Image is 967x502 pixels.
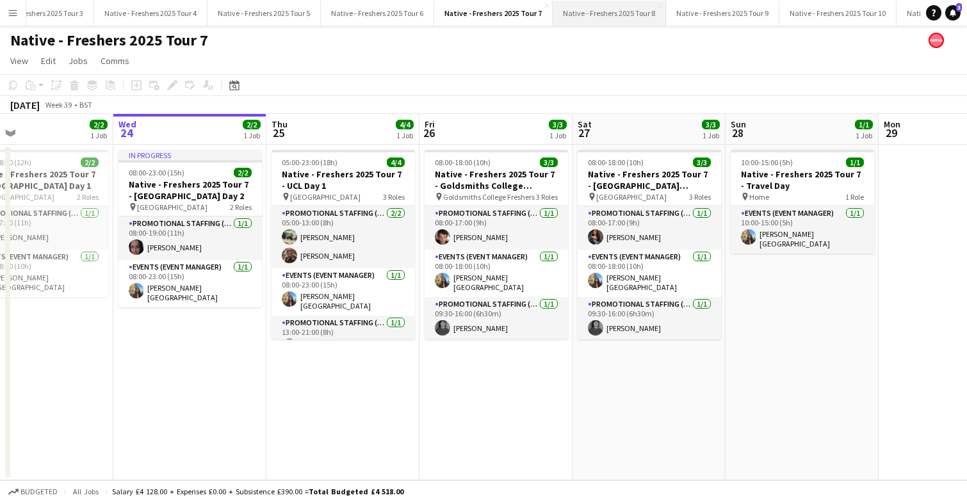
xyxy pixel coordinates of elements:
[243,120,261,129] span: 2/2
[63,53,93,69] a: Jobs
[112,487,403,496] div: Salary £4 128.00 + Expenses £0.00 + Subsistence £390.00 =
[6,485,60,499] button: Budgeted
[230,202,252,212] span: 2 Roles
[79,100,92,109] div: BST
[945,5,961,20] a: 3
[81,158,99,167] span: 2/2
[36,53,61,69] a: Edit
[443,192,535,202] span: Goldsmiths College Freshers
[729,125,746,140] span: 28
[845,192,864,202] span: 1 Role
[118,260,262,307] app-card-role: Events (Event Manager)1/108:00-23:00 (15h)[PERSON_NAME][GEOGRAPHIC_DATA]
[272,168,415,191] h3: Native - Freshers 2025 Tour 7 - UCL Day 1
[741,158,793,167] span: 10:00-15:00 (5h)
[207,1,321,26] button: Native - Freshers 2025 Tour 5
[425,168,568,191] h3: Native - Freshers 2025 Tour 7 - Goldsmiths College Freshers Day 1
[596,192,667,202] span: [GEOGRAPHIC_DATA]
[41,55,56,67] span: Edit
[536,192,558,202] span: 3 Roles
[882,125,900,140] span: 29
[10,99,40,111] div: [DATE]
[282,158,337,167] span: 05:00-23:00 (18h)
[90,120,108,129] span: 2/2
[272,118,288,130] span: Thu
[10,31,208,50] h1: Native - Freshers 2025 Tour 7
[94,1,207,26] button: Native - Freshers 2025 Tour 4
[270,125,288,140] span: 25
[846,158,864,167] span: 1/1
[10,55,28,67] span: View
[434,1,553,26] button: Native - Freshers 2025 Tour 7
[549,131,566,140] div: 1 Job
[95,53,134,69] a: Comms
[435,158,491,167] span: 08:00-18:00 (10h)
[77,192,99,202] span: 2 Roles
[731,168,874,191] h3: Native - Freshers 2025 Tour 7 - Travel Day
[309,487,403,496] span: Total Budgeted £4 518.00
[42,100,74,109] span: Week 39
[666,1,779,26] button: Native - Freshers 2025 Tour 9
[69,55,88,67] span: Jobs
[884,118,900,130] span: Mon
[272,316,415,359] app-card-role: Promotional Staffing (Brand Ambassadors)1/113:00-21:00 (8h)
[101,55,129,67] span: Comms
[588,158,644,167] span: 08:00-18:00 (10h)
[117,125,136,140] span: 24
[553,1,666,26] button: Native - Freshers 2025 Tour 8
[855,120,873,129] span: 1/1
[425,118,435,130] span: Fri
[731,118,746,130] span: Sun
[321,1,434,26] button: Native - Freshers 2025 Tour 6
[689,192,711,202] span: 3 Roles
[387,158,405,167] span: 4/4
[118,118,136,130] span: Wed
[731,206,874,254] app-card-role: Events (Event Manager)1/110:00-15:00 (5h)[PERSON_NAME][GEOGRAPHIC_DATA]
[693,158,711,167] span: 3/3
[129,168,184,177] span: 08:00-23:00 (15h)
[118,216,262,260] app-card-role: Promotional Staffing (Brand Ambassadors)1/108:00-19:00 (11h)[PERSON_NAME]
[731,150,874,254] app-job-card: 10:00-15:00 (5h)1/1Native - Freshers 2025 Tour 7 - Travel Day Home1 RoleEvents (Event Manager)1/1...
[425,206,568,250] app-card-role: Promotional Staffing (Brand Ambassadors)1/108:00-17:00 (9h)[PERSON_NAME]
[396,131,413,140] div: 1 Job
[5,53,33,69] a: View
[578,297,721,341] app-card-role: Promotional Staffing (Brand Ambassadors)1/109:30-16:00 (6h30m)[PERSON_NAME]
[578,150,721,339] app-job-card: 08:00-18:00 (10h)3/3Native - Freshers 2025 Tour 7 - [GEOGRAPHIC_DATA] London Day 1 [GEOGRAPHIC_DA...
[423,125,435,140] span: 26
[70,487,101,496] span: All jobs
[383,192,405,202] span: 3 Roles
[578,168,721,191] h3: Native - Freshers 2025 Tour 7 - [GEOGRAPHIC_DATA] London Day 1
[243,131,260,140] div: 1 Job
[234,168,252,177] span: 2/2
[749,192,769,202] span: Home
[702,120,720,129] span: 3/3
[272,268,415,316] app-card-role: Events (Event Manager)1/108:00-23:00 (15h)[PERSON_NAME][GEOGRAPHIC_DATA]
[856,131,872,140] div: 1 Job
[578,118,592,130] span: Sat
[425,250,568,297] app-card-role: Events (Event Manager)1/108:00-18:00 (10h)[PERSON_NAME][GEOGRAPHIC_DATA]
[779,1,897,26] button: Native - Freshers 2025 Tour 10
[272,206,415,268] app-card-role: Promotional Staffing (Brand Ambassadors)2/205:00-13:00 (8h)[PERSON_NAME][PERSON_NAME]
[578,250,721,297] app-card-role: Events (Event Manager)1/108:00-18:00 (10h)[PERSON_NAME][GEOGRAPHIC_DATA]
[118,150,262,307] app-job-card: In progress08:00-23:00 (15h)2/2Native - Freshers 2025 Tour 7 - [GEOGRAPHIC_DATA] Day 2 [GEOGRAPHI...
[929,33,944,48] app-user-avatar: native Staffing
[549,120,567,129] span: 3/3
[118,179,262,202] h3: Native - Freshers 2025 Tour 7 - [GEOGRAPHIC_DATA] Day 2
[290,192,361,202] span: [GEOGRAPHIC_DATA]
[425,297,568,341] app-card-role: Promotional Staffing (Brand Ambassadors)1/109:30-16:00 (6h30m)[PERSON_NAME]
[118,150,262,160] div: In progress
[540,158,558,167] span: 3/3
[956,3,962,12] span: 3
[272,150,415,339] app-job-card: 05:00-23:00 (18h)4/4Native - Freshers 2025 Tour 7 - UCL Day 1 [GEOGRAPHIC_DATA]3 RolesPromotional...
[578,206,721,250] app-card-role: Promotional Staffing (Brand Ambassadors)1/108:00-17:00 (9h)[PERSON_NAME]
[90,131,107,140] div: 1 Job
[396,120,414,129] span: 4/4
[425,150,568,339] app-job-card: 08:00-18:00 (10h)3/3Native - Freshers 2025 Tour 7 - Goldsmiths College Freshers Day 1 Goldsmiths ...
[703,131,719,140] div: 1 Job
[137,202,207,212] span: [GEOGRAPHIC_DATA]
[20,487,58,496] span: Budgeted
